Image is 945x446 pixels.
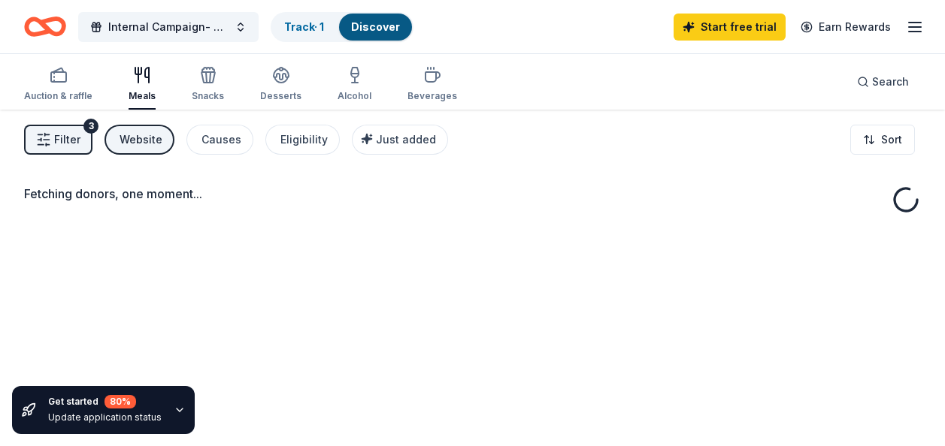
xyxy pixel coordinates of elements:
[407,90,457,102] div: Beverages
[186,125,253,155] button: Causes
[83,119,98,134] div: 3
[24,125,92,155] button: Filter3
[260,60,301,110] button: Desserts
[129,60,156,110] button: Meals
[201,131,241,149] div: Causes
[280,131,328,149] div: Eligibility
[24,90,92,102] div: Auction & raffle
[48,395,162,408] div: Get started
[192,90,224,102] div: Snacks
[338,60,371,110] button: Alcohol
[872,73,909,91] span: Search
[845,67,921,97] button: Search
[104,395,136,408] div: 80 %
[265,125,340,155] button: Eligibility
[129,90,156,102] div: Meals
[192,60,224,110] button: Snacks
[338,90,371,102] div: Alcohol
[54,131,80,149] span: Filter
[792,14,900,41] a: Earn Rewards
[48,411,162,423] div: Update application status
[352,125,448,155] button: Just added
[674,14,786,41] a: Start free trial
[108,18,229,36] span: Internal Campaign- 2025
[24,185,921,203] div: Fetching donors, one moment...
[407,60,457,110] button: Beverages
[271,12,413,42] button: Track· 1Discover
[881,131,902,149] span: Sort
[24,9,66,44] a: Home
[284,20,324,33] a: Track· 1
[260,90,301,102] div: Desserts
[376,133,436,146] span: Just added
[104,125,174,155] button: Website
[850,125,915,155] button: Sort
[78,12,259,42] button: Internal Campaign- 2025
[24,60,92,110] button: Auction & raffle
[351,20,400,33] a: Discover
[120,131,162,149] div: Website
